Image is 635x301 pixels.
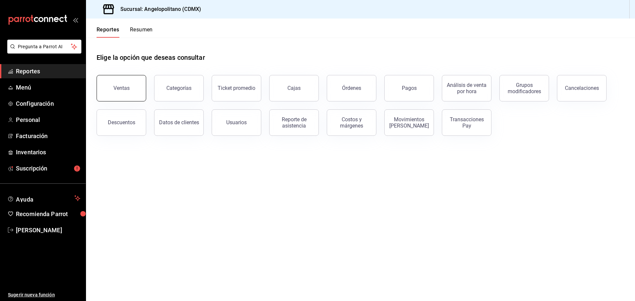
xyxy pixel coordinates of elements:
[389,116,430,129] div: Movimientos [PERSON_NAME]
[331,116,372,129] div: Costos y márgenes
[16,83,80,92] span: Menú
[16,164,80,173] span: Suscripción
[16,67,80,76] span: Reportes
[113,85,130,91] div: Ventas
[212,75,261,101] button: Ticket promedio
[499,75,549,101] button: Grupos modificadores
[402,85,417,91] div: Pagos
[5,48,81,55] a: Pregunta a Parrot AI
[154,75,204,101] button: Categorías
[342,85,361,91] div: Órdenes
[18,43,71,50] span: Pregunta a Parrot AI
[16,226,80,235] span: [PERSON_NAME]
[269,109,319,136] button: Reporte de asistencia
[16,209,80,218] span: Recomienda Parrot
[97,109,146,136] button: Descuentos
[154,109,204,136] button: Datos de clientes
[8,291,80,298] span: Sugerir nueva función
[166,85,191,91] div: Categorías
[16,99,80,108] span: Configuración
[16,132,80,140] span: Facturación
[557,75,607,101] button: Cancelaciones
[442,75,491,101] button: Análisis de venta por hora
[7,40,81,54] button: Pregunta a Parrot AI
[159,119,199,126] div: Datos de clientes
[274,116,315,129] div: Reporte de asistencia
[442,109,491,136] button: Transacciones Pay
[446,116,487,129] div: Transacciones Pay
[16,148,80,157] span: Inventarios
[287,85,301,91] div: Cajas
[115,5,201,13] h3: Sucursal: Angelopolitano (CDMX)
[327,75,376,101] button: Órdenes
[108,119,135,126] div: Descuentos
[97,26,153,38] div: navigation tabs
[97,53,205,62] h1: Elige la opción que deseas consultar
[226,119,247,126] div: Usuarios
[218,85,255,91] div: Ticket promedio
[565,85,599,91] div: Cancelaciones
[269,75,319,101] button: Cajas
[73,17,78,22] button: open_drawer_menu
[97,26,119,38] button: Reportes
[384,75,434,101] button: Pagos
[212,109,261,136] button: Usuarios
[327,109,376,136] button: Costos y márgenes
[16,115,80,124] span: Personal
[16,194,72,202] span: Ayuda
[504,82,545,94] div: Grupos modificadores
[97,75,146,101] button: Ventas
[130,26,153,38] button: Resumen
[384,109,434,136] button: Movimientos [PERSON_NAME]
[446,82,487,94] div: Análisis de venta por hora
